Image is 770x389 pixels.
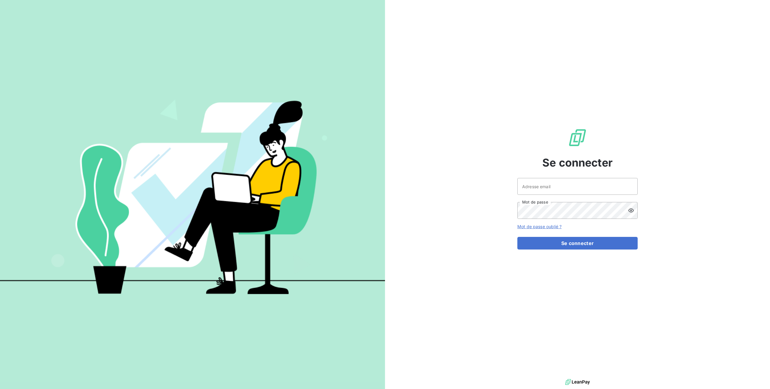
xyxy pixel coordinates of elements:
[565,378,590,387] img: logo
[517,237,638,250] button: Se connecter
[568,128,587,147] img: Logo LeanPay
[517,224,562,229] a: Mot de passe oublié ?
[517,178,638,195] input: placeholder
[542,155,613,171] span: Se connecter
